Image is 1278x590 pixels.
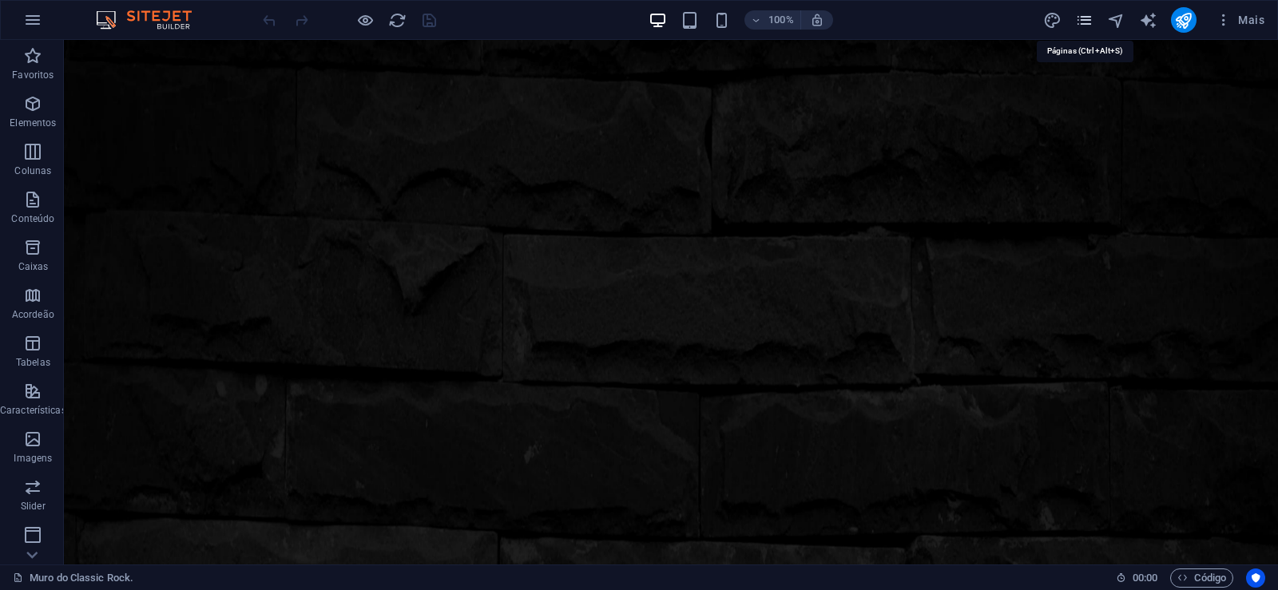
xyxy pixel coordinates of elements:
[744,10,801,30] button: 100%
[768,10,794,30] h6: 100%
[16,356,50,369] p: Tabelas
[18,260,49,273] p: Caixas
[1139,11,1157,30] i: AI Writer
[1043,11,1062,30] i: Design (Ctrl+Alt+Y)
[1171,7,1197,33] button: publish
[1043,10,1062,30] button: design
[12,69,54,81] p: Favoritos
[13,568,133,588] a: Clique para cancelar a seleção. Clique duas vezes para abrir as Páginas
[1139,10,1158,30] button: text_generator
[92,10,212,30] img: Editor Logo
[1075,10,1094,30] button: pages
[1177,568,1226,588] span: Código
[11,212,54,225] p: Conteúdo
[388,11,407,30] i: Recarregar página
[14,452,52,465] p: Imagens
[810,13,824,27] i: Ao redimensionar, ajusta automaticamente o nível de zoom para caber no dispositivo escolhido.
[387,10,407,30] button: reload
[1144,572,1146,584] span: :
[1133,568,1157,588] span: 00 00
[355,10,375,30] button: Clique aqui para sair do modo de visualização e continuar editando
[10,117,56,129] p: Elementos
[1107,10,1126,30] button: navigator
[14,164,51,177] p: Colunas
[1209,7,1271,33] button: Mais
[1170,568,1233,588] button: Código
[12,308,54,321] p: Acordeão
[1246,568,1265,588] button: Usercentrics
[1116,568,1158,588] h6: Tempo de sessão
[21,500,46,513] p: Slider
[1216,12,1264,28] span: Mais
